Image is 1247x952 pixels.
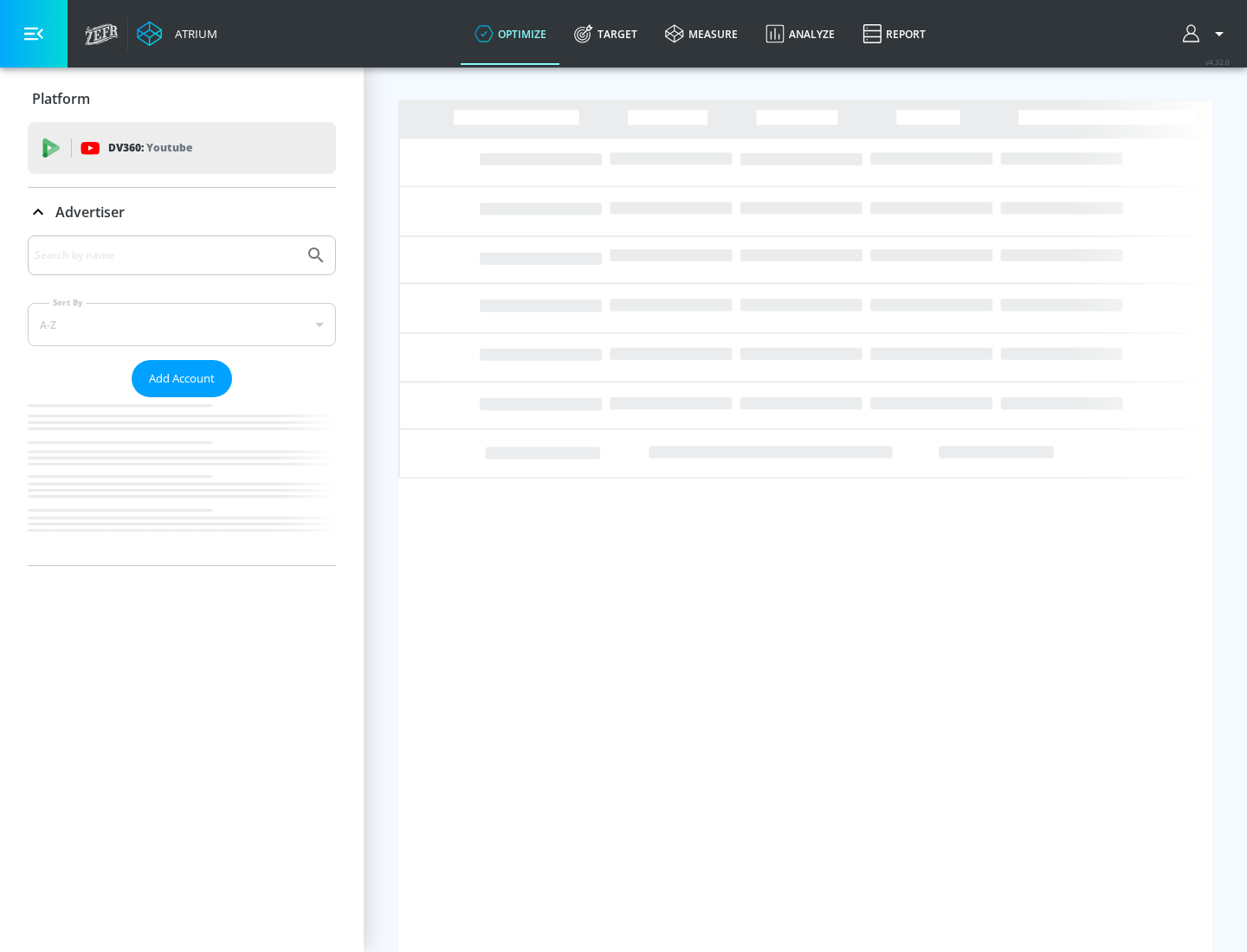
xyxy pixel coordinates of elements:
[752,3,849,65] a: Analyze
[108,138,192,158] p: DV360:
[168,26,217,42] div: Atrium
[1205,57,1230,67] span: v 4.32.0
[149,369,215,389] span: Add Account
[35,244,297,267] input: Search by name
[146,138,192,157] p: Youtube
[132,360,232,397] button: Add Account
[461,3,560,65] a: optimize
[55,203,125,222] p: Advertiser
[28,188,336,236] div: Advertiser
[28,74,336,123] div: Platform
[560,3,651,65] a: Target
[137,21,217,47] a: Atrium
[28,122,336,174] div: DV360: Youtube
[28,303,336,346] div: A-Z
[32,89,90,108] p: Platform
[849,3,940,65] a: Report
[28,397,336,565] nav: list of Advertiser
[49,297,87,308] label: Sort By
[651,3,752,65] a: measure
[28,235,336,565] div: Advertiser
